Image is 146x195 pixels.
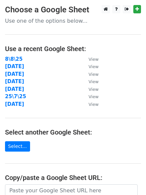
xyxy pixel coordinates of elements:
[5,71,24,77] a: [DATE]
[82,101,99,107] a: View
[5,93,26,100] a: 25\7\25
[5,86,24,92] a: [DATE]
[82,78,99,84] a: View
[5,141,30,152] a: Select...
[5,45,141,53] h4: Use a recent Google Sheet:
[89,57,99,62] small: View
[5,128,141,136] h4: Select another Google Sheet:
[5,56,23,62] a: 8\8\25
[89,87,99,92] small: View
[5,78,24,84] a: [DATE]
[5,101,24,107] a: [DATE]
[82,63,99,69] a: View
[5,63,24,69] a: [DATE]
[5,17,141,24] p: Use one of the options below...
[82,93,99,100] a: View
[5,174,141,182] h4: Copy/paste a Google Sheet URL:
[5,5,141,15] h3: Choose a Google Sheet
[89,72,99,77] small: View
[82,71,99,77] a: View
[89,102,99,107] small: View
[82,86,99,92] a: View
[82,56,99,62] a: View
[89,64,99,69] small: View
[89,79,99,84] small: View
[89,94,99,99] small: View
